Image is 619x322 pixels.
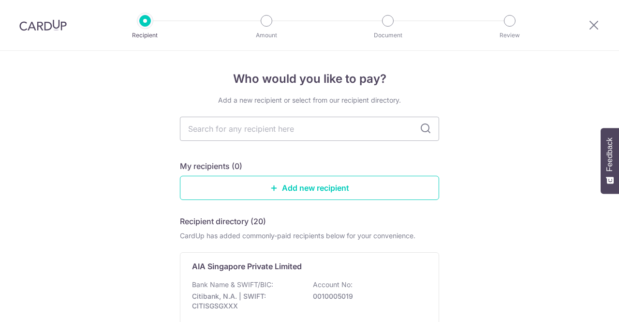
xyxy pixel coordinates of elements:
p: Recipient [109,31,181,40]
iframe: Opens a widget where you can find more information [557,293,609,317]
h5: Recipient directory (20) [180,215,266,227]
img: CardUp [19,19,67,31]
div: CardUp has added commonly-paid recipients below for your convenience. [180,231,439,241]
h5: My recipients (0) [180,160,242,172]
span: Feedback [605,138,614,171]
p: 0010005019 [313,291,421,301]
h4: Who would you like to pay? [180,70,439,88]
p: Document [352,31,424,40]
p: Citibank, N.A. | SWIFT: CITISGSGXXX [192,291,300,311]
input: Search for any recipient here [180,117,439,141]
p: Review [474,31,545,40]
p: AIA Singapore Private Limited [192,261,302,272]
button: Feedback - Show survey [601,128,619,194]
a: Add new recipient [180,176,439,200]
div: Add a new recipient or select from our recipient directory. [180,95,439,105]
p: Account No: [313,280,353,290]
p: Amount [231,31,302,40]
p: Bank Name & SWIFT/BIC: [192,280,273,290]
